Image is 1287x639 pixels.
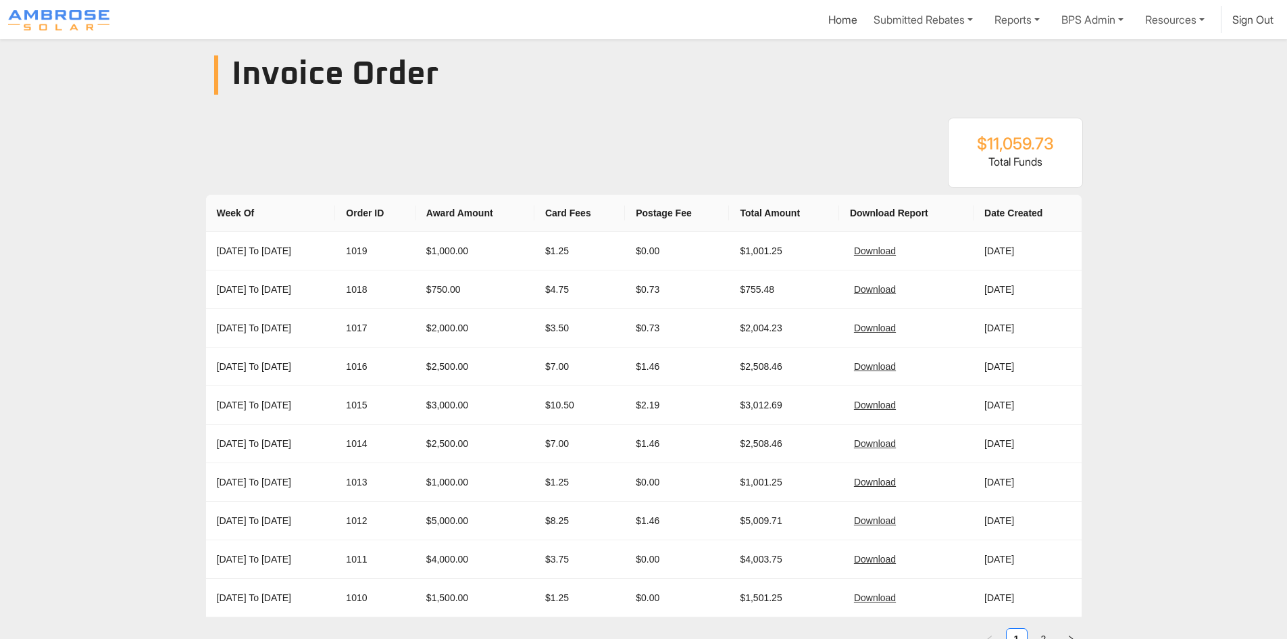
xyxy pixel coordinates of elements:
[828,13,857,26] a: Home
[335,195,415,232] th: Order ID
[850,397,900,413] button: Download
[415,270,534,309] td: $750.00
[974,425,1081,463] td: [DATE]
[850,551,900,567] button: Download
[206,502,336,540] td: [DATE] To [DATE]
[965,135,1066,154] h2: $11,059.73
[206,425,336,463] td: [DATE] To [DATE]
[335,502,415,540] td: 1012
[965,153,1066,170] p: Total Funds
[974,502,1081,540] td: [DATE]
[534,195,625,232] th: Card Fees
[534,502,625,540] td: $8.25
[415,579,534,617] td: $1,500.00
[625,232,729,270] td: $0.00
[850,281,900,298] button: Download
[415,463,534,502] td: $1,000.00
[206,348,336,386] td: [DATE] To [DATE]
[850,320,900,336] button: Download
[1140,6,1210,33] a: Resources
[335,232,415,270] td: 1019
[335,540,415,579] td: 1011
[974,309,1081,348] td: [DATE]
[729,463,838,502] td: $1,001.25
[625,386,729,425] td: $2.19
[729,270,838,309] td: $755.48
[415,232,534,270] td: $1,000.00
[8,10,109,30] img: Program logo
[206,195,336,232] th: Week Of
[415,386,534,425] td: $3,000.00
[534,579,625,617] td: $1.25
[415,348,534,386] td: $2,500.00
[534,463,625,502] td: $1.25
[850,435,900,452] button: Download
[206,270,336,309] td: [DATE] To [DATE]
[335,425,415,463] td: 1014
[850,474,900,490] button: Download
[206,579,336,617] td: [DATE] To [DATE]
[974,270,1081,309] td: [DATE]
[206,463,336,502] td: [DATE] To [DATE]
[839,195,974,232] th: Download Report
[625,348,729,386] td: $1.46
[625,463,729,502] td: $0.00
[232,55,768,95] h3: Invoice Order
[625,540,729,579] td: $0.00
[335,270,415,309] td: 1018
[729,348,838,386] td: $2,508.46
[974,195,1081,232] th: Date Created
[625,502,729,540] td: $1.46
[415,195,534,232] th: Award Amount
[534,232,625,270] td: $1.25
[335,309,415,348] td: 1017
[729,502,838,540] td: $5,009.71
[729,425,838,463] td: $2,508.46
[415,502,534,540] td: $5,000.00
[729,579,838,617] td: $1,501.25
[534,425,625,463] td: $7.00
[989,6,1045,33] a: Reports
[335,386,415,425] td: 1015
[534,386,625,425] td: $10.50
[974,232,1081,270] td: [DATE]
[625,425,729,463] td: $1.46
[868,6,978,33] a: Submitted Rebates
[415,309,534,348] td: $2,000.00
[335,579,415,617] td: 1010
[729,232,838,270] td: $1,001.25
[974,386,1081,425] td: [DATE]
[625,579,729,617] td: $0.00
[974,348,1081,386] td: [DATE]
[206,540,336,579] td: [DATE] To [DATE]
[974,463,1081,502] td: [DATE]
[625,309,729,348] td: $0.73
[534,270,625,309] td: $4.75
[335,463,415,502] td: 1013
[534,309,625,348] td: $3.50
[850,513,900,529] button: Download
[415,540,534,579] td: $4,000.00
[534,540,625,579] td: $3.75
[1056,6,1129,33] a: BPS Admin
[625,270,729,309] td: $0.73
[974,540,1081,579] td: [DATE]
[974,579,1081,617] td: [DATE]
[206,309,336,348] td: [DATE] To [DATE]
[850,358,900,375] button: Download
[729,386,838,425] td: $3,012.69
[850,243,900,259] button: Download
[850,590,900,606] button: Download
[625,195,729,232] th: Postage Fee
[1232,13,1273,26] a: Sign Out
[534,348,625,386] td: $7.00
[206,232,336,270] td: [DATE] To [DATE]
[415,425,534,463] td: $2,500.00
[206,386,336,425] td: [DATE] To [DATE]
[729,309,838,348] td: $2,004.23
[729,540,838,579] td: $4,003.75
[335,348,415,386] td: 1016
[729,195,838,232] th: Total Amount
